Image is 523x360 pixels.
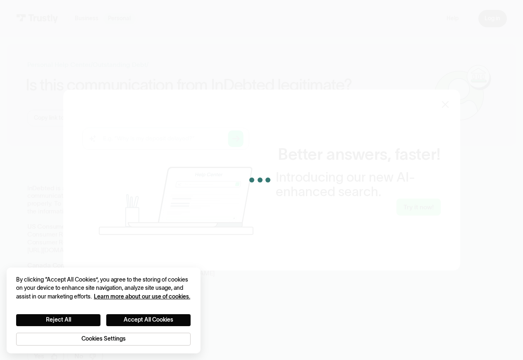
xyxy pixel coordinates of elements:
button: Accept All Cookies [106,314,191,326]
div: By clicking “Accept All Cookies”, you agree to the storing of cookies on your device to enhance s... [16,276,191,301]
div: Privacy [16,276,191,346]
div: Cookie banner [7,268,201,353]
a: More information about your privacy, opens in a new tab [94,294,190,300]
button: Reject All [16,314,100,326]
button: Cookies Settings [16,333,191,346]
